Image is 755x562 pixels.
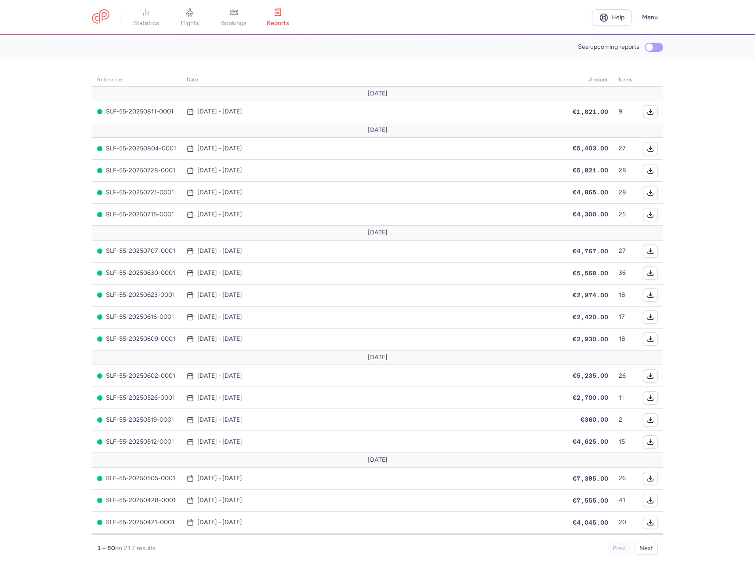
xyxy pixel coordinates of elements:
time: [DATE] - [DATE] [197,108,242,115]
span: [DATE] [368,354,388,361]
span: SLF-55-20250811-0001 [97,108,176,115]
span: €2,420.00 [573,314,608,321]
td: 27 [613,240,638,262]
td: 28 [613,182,638,204]
span: SLF-55-20250428-0001 [97,497,176,504]
a: statistics [124,8,168,27]
span: €2,930.00 [573,336,608,343]
a: Help [592,9,632,26]
time: [DATE] - [DATE] [197,336,242,343]
span: [DATE] [368,90,388,97]
td: 17 [613,306,638,328]
a: reports [256,8,300,27]
span: statistics [133,19,159,27]
time: [DATE] - [DATE] [197,145,242,152]
span: €5,821.00 [573,167,608,174]
span: [DATE] [368,456,388,463]
span: SLF-55-20250623-0001 [97,292,176,299]
span: reports [267,19,289,27]
time: [DATE] - [DATE] [197,189,242,196]
th: reference [92,73,181,87]
th: amount [567,73,613,87]
td: 20 [613,511,638,533]
span: SLF-55-20250609-0001 [97,336,176,343]
span: €2,700.00 [573,394,608,401]
td: 41 [613,489,638,511]
td: 15 [613,431,638,453]
td: 2 [613,409,638,431]
time: [DATE] - [DATE] [197,497,242,504]
span: €5,235.00 [573,372,608,379]
span: bookings [221,19,247,27]
span: €5,403.00 [573,145,608,152]
time: [DATE] - [DATE] [197,211,242,218]
span: SLF-55-20250630-0001 [97,270,176,277]
a: bookings [212,8,256,27]
span: €5,568.00 [573,270,608,277]
time: [DATE] - [DATE] [197,438,242,445]
span: SLF-55-20250526-0001 [97,394,176,401]
span: SLF-55-20250505-0001 [97,475,176,482]
span: [DATE] [368,229,388,236]
span: €4,865.00 [573,189,608,196]
td: 26 [613,365,638,387]
span: SLF-55-20250519-0001 [97,416,176,423]
td: 5 [613,533,638,555]
time: [DATE] - [DATE] [197,416,242,423]
span: flights [181,19,199,27]
span: €4,625.00 [573,438,608,445]
span: €4,045.00 [573,519,608,526]
td: 9 [613,101,638,123]
span: SLF-55-20250602-0001 [97,372,176,380]
span: SLF-55-20250804-0001 [97,145,176,152]
span: SLF-55-20250728-0001 [97,167,176,174]
td: 11 [613,387,638,409]
span: SLF-55-20250616-0001 [97,314,176,321]
time: [DATE] - [DATE] [197,519,242,526]
span: €360.00 [581,416,608,423]
span: SLF-55-20250721-0001 [97,189,176,196]
span: €2,974.00 [573,292,608,299]
td: 26 [613,467,638,489]
span: €7,555.00 [573,497,608,504]
td: 18 [613,284,638,306]
span: on 217 results [115,544,156,552]
td: 25 [613,204,638,226]
span: SLF-55-20250715-0001 [97,211,176,218]
td: 18 [613,328,638,350]
span: Help [611,14,624,21]
time: [DATE] - [DATE] [197,475,242,482]
th: date [181,73,567,87]
span: See upcoming reports [578,44,639,51]
span: SLF-55-20250421-0001 [97,519,176,526]
td: 27 [613,138,638,160]
span: SLF-55-20250707-0001 [97,248,176,255]
td: 36 [613,262,638,284]
time: [DATE] - [DATE] [197,248,242,255]
a: CitizenPlane red outlined logo [92,9,109,26]
time: [DATE] - [DATE] [197,270,242,277]
button: Menu [637,9,663,26]
a: flights [168,8,212,27]
span: €4,767.00 [573,248,608,255]
time: [DATE] - [DATE] [197,314,242,321]
span: €7,395.00 [573,475,608,482]
time: [DATE] - [DATE] [197,372,242,380]
time: [DATE] - [DATE] [197,292,242,299]
strong: 1 – 50 [97,544,115,552]
span: €1,821.00 [573,108,608,115]
button: Next [635,542,658,555]
td: 28 [613,160,638,182]
button: Prev. [608,542,631,555]
span: €4,300.00 [573,211,608,218]
span: [DATE] [368,127,388,134]
th: items [613,73,638,87]
time: [DATE] - [DATE] [197,394,242,401]
time: [DATE] - [DATE] [197,167,242,174]
span: SLF-55-20250512-0001 [97,438,176,445]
